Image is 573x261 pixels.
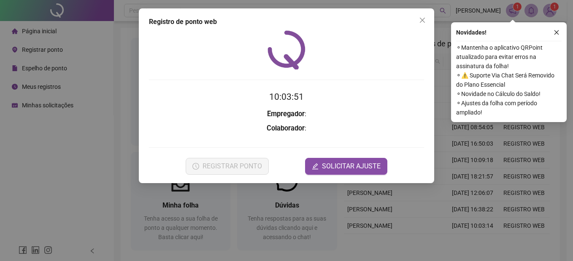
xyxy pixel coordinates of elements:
strong: Empregador [267,110,305,118]
span: SOLICITAR AJUSTE [322,161,381,171]
strong: Colaborador [267,124,305,132]
button: Close [416,13,429,27]
span: Novidades ! [456,28,487,37]
h3: : [149,109,424,120]
button: REGISTRAR PONTO [186,158,269,175]
span: ⚬ Ajustes da folha com período ampliado! [456,99,562,117]
span: ⚬ Mantenha o aplicativo QRPoint atualizado para evitar erros na assinatura da folha! [456,43,562,71]
span: close [554,29,559,35]
time: 10:03:51 [269,92,304,102]
div: Registro de ponto web [149,17,424,27]
span: ⚬ ⚠️ Suporte Via Chat Será Removido do Plano Essencial [456,71,562,89]
span: edit [312,163,319,170]
button: editSOLICITAR AJUSTE [305,158,387,175]
span: close [419,17,426,24]
img: QRPoint [268,30,305,69]
h3: : [149,123,424,134]
span: ⚬ Novidade no Cálculo do Saldo! [456,89,562,99]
